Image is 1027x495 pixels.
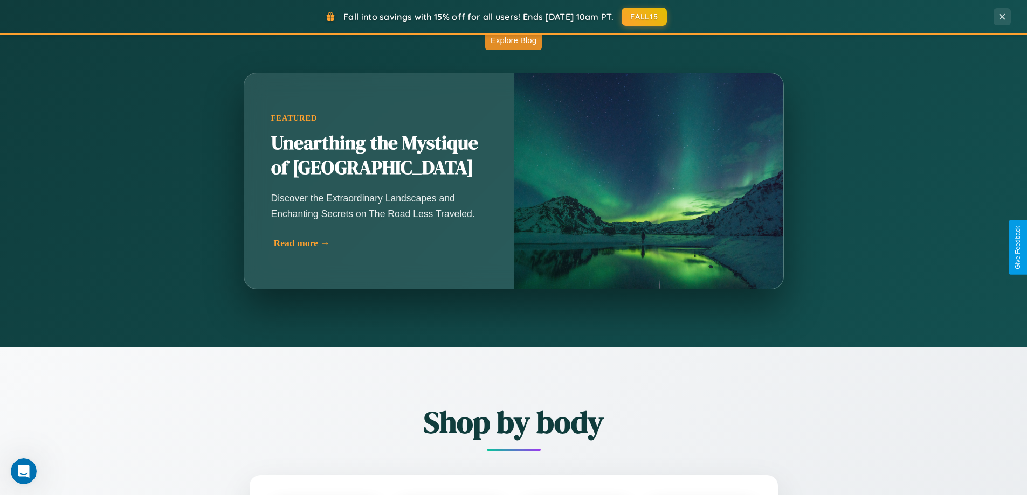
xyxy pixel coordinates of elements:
[271,114,487,123] div: Featured
[622,8,667,26] button: FALL15
[271,191,487,221] p: Discover the Extraordinary Landscapes and Enchanting Secrets on The Road Less Traveled.
[190,401,837,443] h2: Shop by body
[271,131,487,180] h2: Unearthing the Mystique of [GEOGRAPHIC_DATA]
[485,30,542,50] button: Explore Blog
[1014,226,1022,269] div: Give Feedback
[11,458,37,484] iframe: Intercom live chat
[274,238,490,249] div: Read more →
[343,11,614,22] span: Fall into savings with 15% off for all users! Ends [DATE] 10am PT.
